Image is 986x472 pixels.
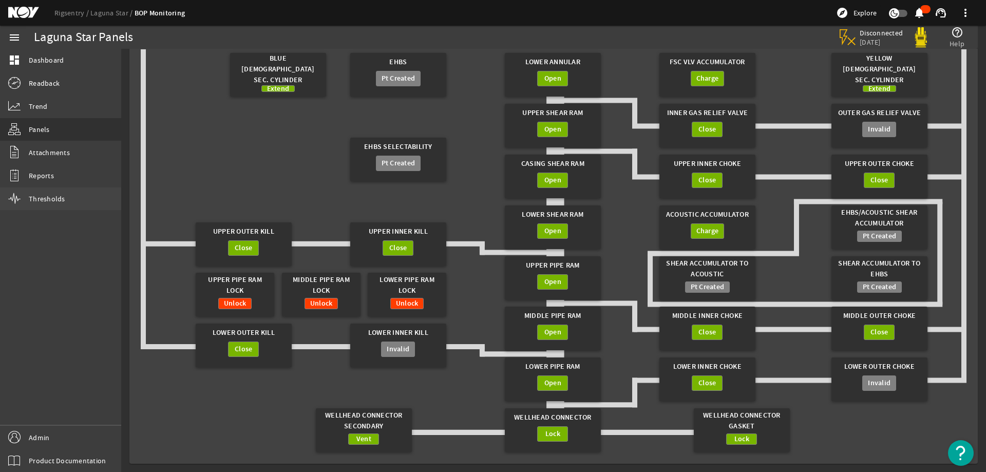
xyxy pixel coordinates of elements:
div: Upper Pipe Ram [509,256,596,274]
span: Close [870,175,888,185]
span: Explore [854,8,877,18]
div: Lower Inner Choke [664,357,750,375]
span: Reports [29,171,54,181]
span: Charge [696,73,719,84]
div: Lower Pipe Ram [509,357,596,375]
span: Close [698,378,716,388]
div: Upper Shear Ram [509,104,596,122]
div: Lower Outer Choke [836,357,922,375]
div: Upper Pipe Ram Lock [200,273,271,298]
span: Unlock [310,298,333,309]
div: Shear Accumulator to Acoustic [664,256,750,281]
mat-icon: notifications [913,7,925,19]
div: Upper Inner Choke [664,155,750,173]
span: Open [544,277,561,287]
span: Product Documentation [29,456,106,466]
span: Thresholds [29,194,65,204]
div: Upper Outer Kill [200,222,287,240]
mat-icon: help_outline [951,26,963,39]
span: Open [544,327,561,337]
a: Laguna Star [90,8,135,17]
div: Middle Pipe Ram [509,307,596,325]
span: Lock [545,429,560,439]
div: Lower Pipe Ram Lock [372,273,443,298]
div: FSC VLV Accumulator [664,53,750,71]
span: Pt Created [382,158,415,168]
div: Middle Pipe Ram Lock [286,273,357,298]
span: Close [698,327,716,337]
span: Invalid [387,344,409,354]
span: [DATE] [860,37,903,47]
span: Pt Created [863,231,897,241]
span: Extend [267,84,290,94]
div: Middle Outer Choke [836,307,922,325]
div: Lower Outer Kill [200,324,287,342]
mat-icon: support_agent [935,7,947,19]
div: Acoustic Accumulator [664,205,750,223]
span: Disconnected [860,28,903,37]
div: Lower Annular [509,53,596,71]
div: Shear Accumulator to EHBS [836,256,922,281]
span: Close [698,124,716,135]
span: Pt Created [863,282,897,292]
div: Blue [DEMOGRAPHIC_DATA] Sec. Cylinder [235,53,321,85]
span: Open [544,175,561,185]
div: EHBS/Acoustic Shear Accumulator [836,205,922,231]
span: Open [544,378,561,388]
div: Wellhead Connector Secondary [320,408,407,433]
span: Unlock [224,298,246,309]
div: Casing Shear Ram [509,155,596,173]
span: Close [698,175,716,185]
div: Laguna Star Panels [34,32,134,43]
span: Extend [868,84,891,94]
span: Dashboard [29,55,64,65]
span: Charge [696,226,719,236]
mat-icon: dashboard [8,54,21,66]
a: BOP Monitoring [135,8,185,18]
span: Readback [29,78,60,88]
span: Vent [356,434,371,444]
div: Upper Outer Choke [836,155,922,173]
span: Close [235,344,252,354]
button: Open Resource Center [948,440,974,466]
span: Help [950,39,964,49]
span: Close [389,243,407,253]
span: Trend [29,101,47,111]
span: Attachments [29,147,70,158]
span: Pt Created [691,282,725,292]
span: Invalid [868,124,890,135]
div: Yellow [DEMOGRAPHIC_DATA] Sec. Cylinder [836,53,922,85]
button: more_vert [953,1,978,25]
span: Admin [29,432,49,443]
span: Panels [29,124,50,135]
div: Upper Inner Kill [355,222,441,240]
span: Pt Created [382,73,415,84]
div: EHBS [355,53,441,71]
span: Lock [734,434,749,444]
div: Lower Inner Kill [355,324,441,342]
span: Open [544,226,561,236]
button: Explore [832,5,881,21]
span: Open [544,73,561,84]
div: Wellhead Connector Gasket [698,408,785,433]
span: Invalid [868,378,890,388]
span: Close [235,243,252,253]
div: Wellhead Connector [509,408,596,426]
span: Unlock [396,298,419,309]
span: Close [870,327,888,337]
div: Outer Gas Relief Valve [836,104,922,122]
div: Inner Gas Relief Valve [664,104,750,122]
mat-icon: explore [836,7,848,19]
img: Yellowpod.svg [911,27,931,48]
div: Lower Shear Ram [509,205,596,223]
mat-icon: menu [8,31,21,44]
span: Open [544,124,561,135]
div: EHBS Selectability [355,138,441,156]
a: Rigsentry [54,8,90,17]
div: Middle Inner Choke [664,307,750,325]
